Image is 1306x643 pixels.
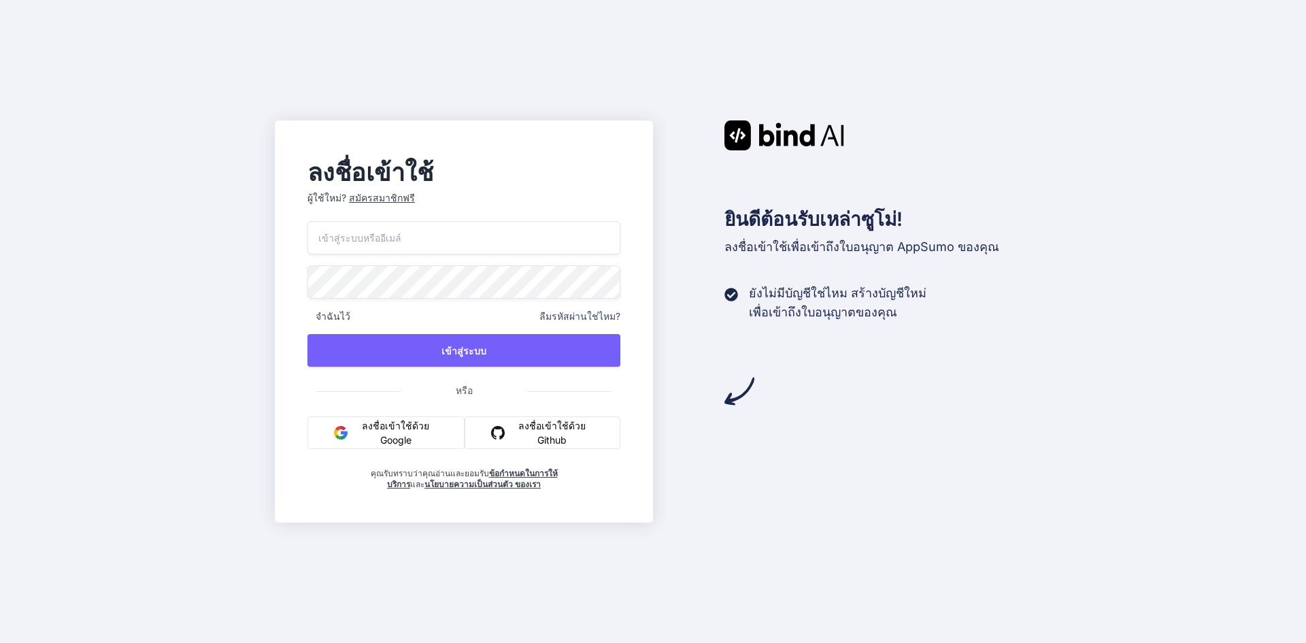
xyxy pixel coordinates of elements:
[724,208,903,231] font: ยินดีต้อนรับเหล่าซูโม่!
[307,416,465,449] button: ลงชื่อเข้าใช้ด้วย Google
[724,120,844,150] img: โลโก้ Bind AI
[334,426,348,440] img: Google
[539,310,620,322] font: ลืมรหัสผ่านใช่ไหม?
[387,468,558,489] a: ข้อกำหนดในการให้บริการ
[307,192,346,203] font: ผู้ใช้ใหม่?
[456,384,473,396] font: หรือ
[307,157,433,187] font: ลงชื่อเข้าใช้
[424,479,541,489] a: นโยบายความเป็นส่วนตัว ของเรา
[724,240,999,254] font: ลงชื่อเข้าใช้เพื่อเข้าถึงใบอนุญาต AppSumo ของคุณ
[410,479,424,489] font: และ
[362,420,429,446] font: ลงชื่อเข้าใช้ด้วย Google
[749,286,926,300] font: ยังไม่มีบัญชีใช่ไหม สร้างบัญชีใหม่
[518,420,586,446] font: ลงชื่อเข้าใช้ด้วย Github
[724,376,754,406] img: ลูกศร
[307,221,620,254] input: เข้าสู่ระบบหรืออีเมล์
[371,468,489,478] font: คุณรับทราบว่าคุณอ่านและยอมรับ
[349,192,415,203] font: สมัครสมาชิกฟรี
[749,305,897,319] font: เพื่อเข้าถึงใบอนุญาตของคุณ
[441,345,486,357] font: เข้าสู่ระบบ
[316,310,350,322] font: จำฉันไว้
[307,334,620,367] button: เข้าสู่ระบบ
[465,416,620,449] button: ลงชื่อเข้าใช้ด้วย Github
[491,426,505,440] img: กิตฮับ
